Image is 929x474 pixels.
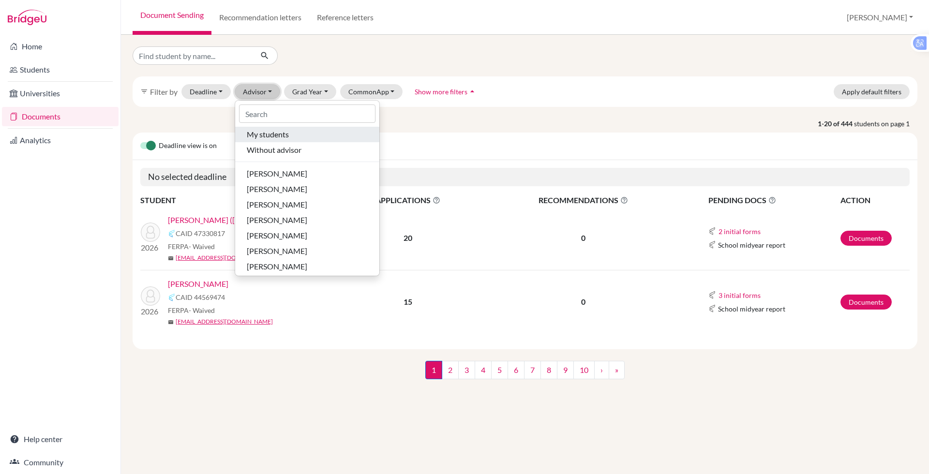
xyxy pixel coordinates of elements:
[708,194,839,206] span: PENDING DOCS
[2,453,119,472] a: Community
[708,241,716,249] img: Common App logo
[2,430,119,449] a: Help center
[235,100,380,276] div: Advisor
[573,361,595,379] a: 10
[425,361,442,379] span: 1
[247,245,307,257] span: [PERSON_NAME]
[159,140,217,152] span: Deadline view is on
[594,361,609,379] a: ›
[141,286,160,306] img: Chau, Alexander
[247,144,301,156] span: Without advisor
[482,232,685,244] p: 0
[141,242,160,253] p: 2026
[189,242,215,251] span: - Waived
[404,233,412,242] b: 20
[540,361,557,379] a: 8
[2,60,119,79] a: Students
[235,243,379,259] button: [PERSON_NAME]
[168,319,174,325] span: mail
[406,84,485,99] button: Show more filtersarrow_drop_up
[235,127,379,142] button: My students
[2,84,119,103] a: Universities
[708,291,716,299] img: Common App logo
[247,183,307,195] span: [PERSON_NAME]
[235,84,281,99] button: Advisor
[141,222,160,242] img: Bui, Quang Hien (Henry)
[168,294,176,301] img: Common App logo
[2,107,119,126] a: Documents
[181,84,231,99] button: Deadline
[176,317,273,326] a: [EMAIL_ADDRESS][DOMAIN_NAME]
[718,240,785,250] span: School midyear report
[140,168,910,186] h5: No selected deadline
[508,361,524,379] a: 6
[840,295,892,310] a: Documents
[247,168,307,179] span: [PERSON_NAME]
[176,292,225,302] span: CAID 44569474
[842,8,917,27] button: [PERSON_NAME]
[524,361,541,379] a: 7
[168,278,228,290] a: [PERSON_NAME]
[235,142,379,158] button: Without advisor
[168,305,215,315] span: FERPA
[247,199,307,210] span: [PERSON_NAME]
[239,104,375,123] input: Search
[458,361,475,379] a: 3
[150,87,178,96] span: Filter by
[467,87,477,96] i: arrow_drop_up
[247,214,307,226] span: [PERSON_NAME]
[442,361,459,379] a: 2
[235,181,379,197] button: [PERSON_NAME]
[404,297,412,306] b: 15
[235,197,379,212] button: [PERSON_NAME]
[482,296,685,308] p: 0
[718,226,761,237] button: 2 initial forms
[557,361,574,379] a: 9
[475,361,492,379] a: 4
[8,10,46,25] img: Bridge-U
[235,166,379,181] button: [PERSON_NAME]
[840,194,910,207] th: ACTION
[834,84,910,99] button: Apply default filters
[425,361,625,387] nav: ...
[415,88,467,96] span: Show more filters
[176,228,225,238] span: CAID 47330817
[140,88,148,95] i: filter_list
[818,118,854,129] strong: 1-20 of 444
[133,46,253,65] input: Find student by name...
[340,84,403,99] button: CommonApp
[140,194,334,207] th: STUDENT
[718,304,785,314] span: School midyear report
[235,259,379,274] button: [PERSON_NAME]
[141,306,160,317] p: 2026
[708,305,716,312] img: Common App logo
[334,194,481,206] span: APPLICATIONS
[168,241,215,252] span: FERPA
[2,131,119,150] a: Analytics
[168,214,295,226] a: [PERSON_NAME] ([PERSON_NAME])
[247,129,289,140] span: My students
[235,228,379,243] button: [PERSON_NAME]
[2,37,119,56] a: Home
[168,230,176,237] img: Common App logo
[284,84,336,99] button: Grad Year
[718,290,761,301] button: 3 initial forms
[854,118,917,129] span: students on page 1
[482,194,685,206] span: RECOMMENDATIONS
[247,230,307,241] span: [PERSON_NAME]
[491,361,508,379] a: 5
[247,261,307,272] span: [PERSON_NAME]
[235,212,379,228] button: [PERSON_NAME]
[168,255,174,261] span: mail
[176,253,273,262] a: [EMAIL_ADDRESS][DOMAIN_NAME]
[708,227,716,235] img: Common App logo
[609,361,625,379] a: »
[189,306,215,314] span: - Waived
[840,231,892,246] a: Documents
